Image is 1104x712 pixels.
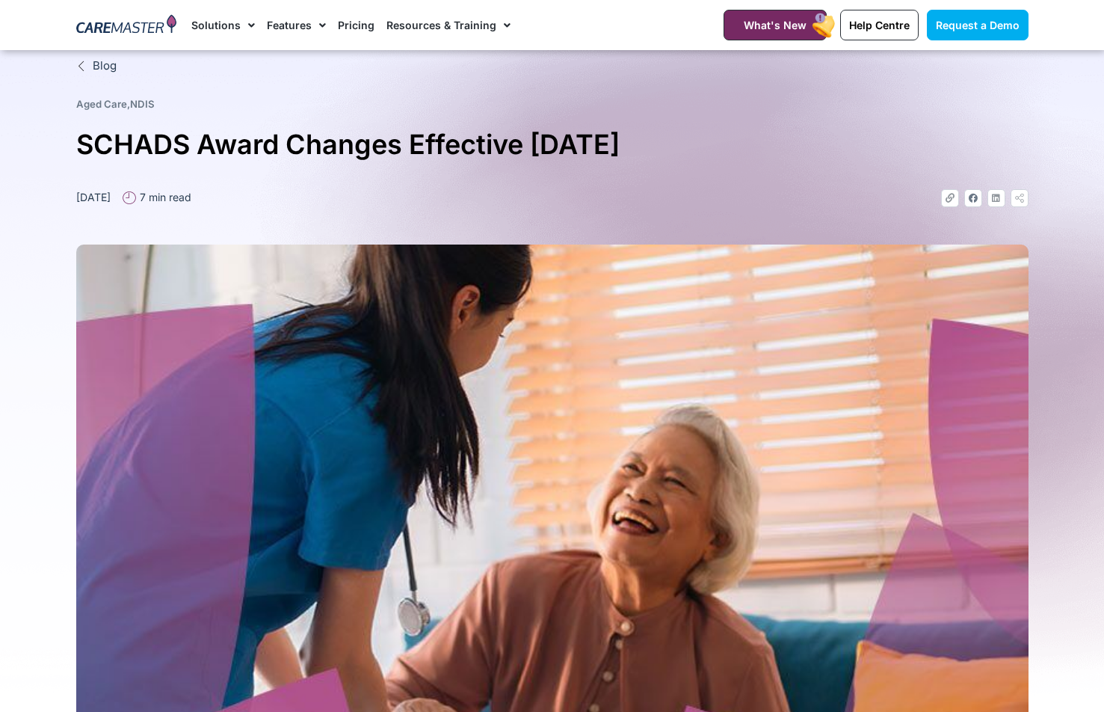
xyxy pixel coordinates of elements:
a: What's New [724,10,827,40]
a: Request a Demo [927,10,1029,40]
h1: SCHADS Award Changes Effective [DATE] [76,123,1029,167]
span: What's New [744,19,807,31]
a: Help Centre [840,10,919,40]
span: Help Centre [849,19,910,31]
img: CareMaster Logo [76,14,177,37]
span: Blog [89,58,117,75]
a: NDIS [130,98,155,110]
span: 7 min read [136,189,191,205]
span: , [76,98,155,110]
time: [DATE] [76,191,111,203]
a: Blog [76,58,1029,75]
span: Request a Demo [936,19,1020,31]
a: Aged Care [76,98,127,110]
